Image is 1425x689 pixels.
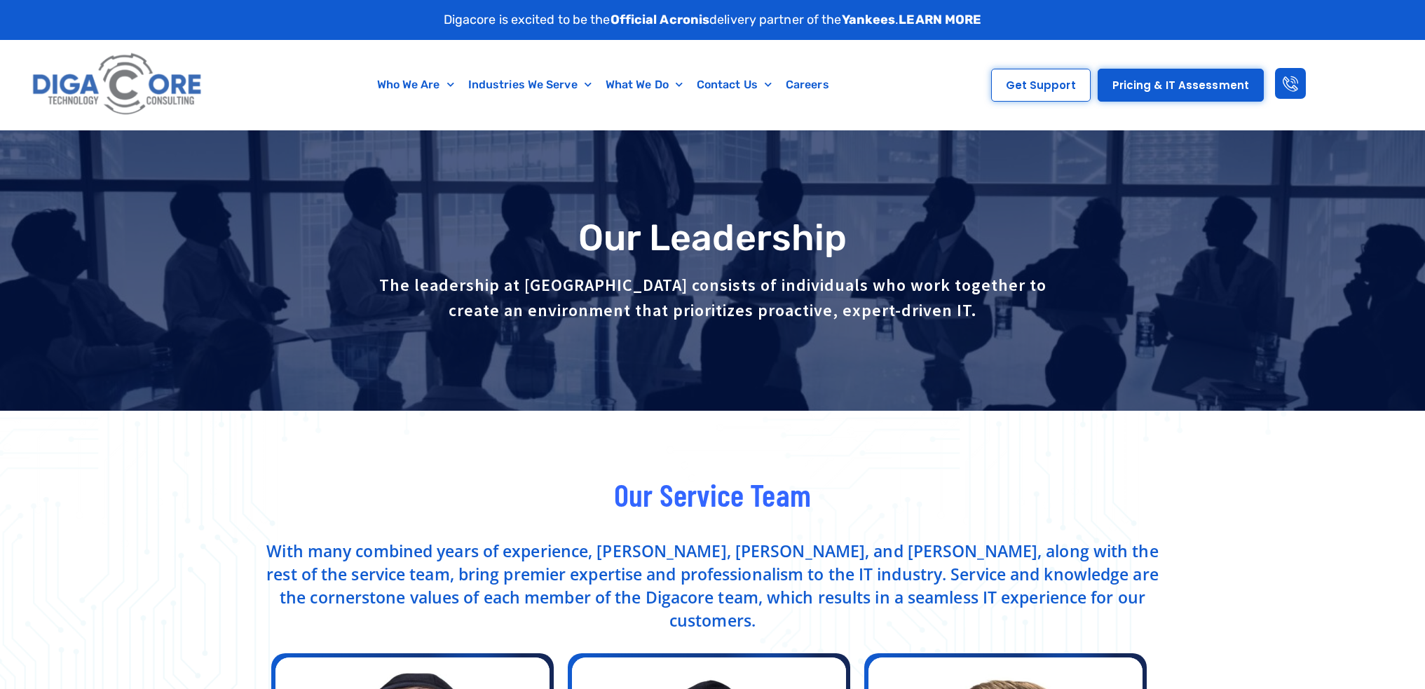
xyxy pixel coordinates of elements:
a: Pricing & IT Assessment [1098,69,1264,102]
a: LEARN MORE [899,12,981,27]
a: Industries We Serve [461,69,599,101]
p: Digacore is excited to be the delivery partner of the . [444,11,982,29]
a: Get Support [991,69,1091,102]
span: Our Service Team [614,475,811,513]
a: What We Do [599,69,690,101]
a: Contact Us [690,69,779,101]
strong: Yankees [842,12,896,27]
strong: Official Acronis [611,12,710,27]
img: Digacore logo 1 [28,47,207,123]
span: Pricing & IT Assessment [1112,80,1249,90]
a: Careers [779,69,836,101]
span: Get Support [1006,80,1076,90]
nav: Menu [279,69,927,101]
a: Who We Are [370,69,461,101]
h1: Our Leadership [264,218,1161,258]
p: The leadership at [GEOGRAPHIC_DATA] consists of individuals who work together to create an enviro... [376,273,1049,323]
p: With many combined years of experience, [PERSON_NAME], [PERSON_NAME], and [PERSON_NAME], along wi... [264,540,1161,632]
